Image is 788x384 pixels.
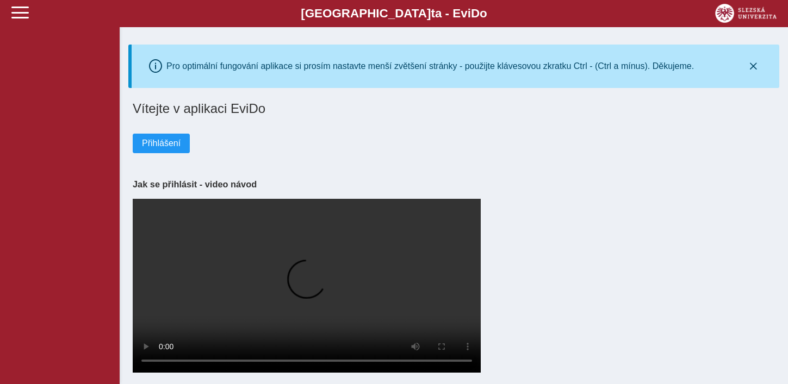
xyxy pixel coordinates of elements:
[33,7,755,21] b: [GEOGRAPHIC_DATA] a - Evi
[715,4,777,23] img: logo_web_su.png
[133,134,190,153] button: Přihlášení
[133,179,775,190] h3: Jak se přihlásit - video návod
[133,199,481,373] video: Your browser does not support the video tag.
[471,7,480,20] span: D
[166,61,694,71] div: Pro optimální fungování aplikace si prosím nastavte menší zvětšení stránky - použijte klávesovou ...
[142,139,181,148] span: Přihlášení
[480,7,487,20] span: o
[431,7,435,20] span: t
[133,101,775,116] h1: Vítejte v aplikaci EviDo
